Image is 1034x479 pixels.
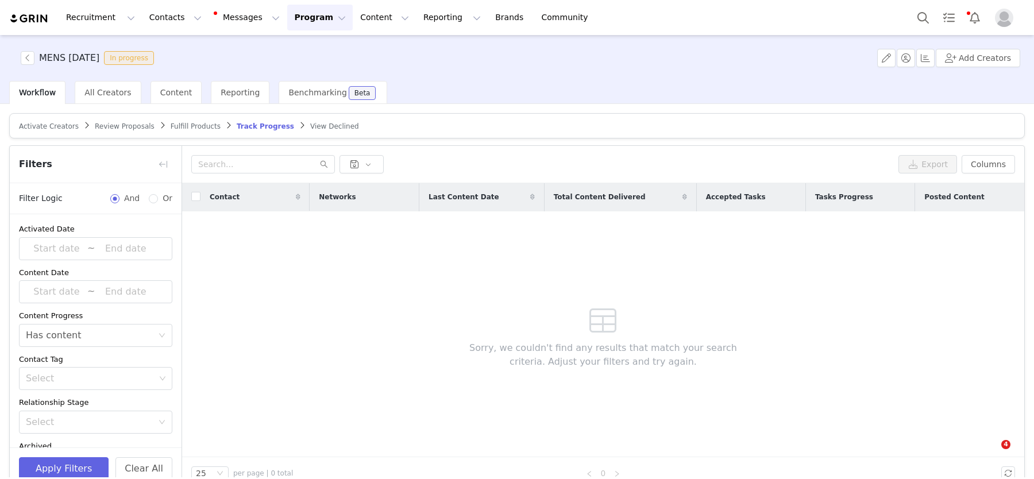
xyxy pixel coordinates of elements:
span: Last Content Date [429,192,499,202]
span: Tasks Progress [815,192,873,202]
span: Sorry, we couldn't find any results that match your search criteria. Adjust your filters and try ... [452,341,755,369]
i: icon: down [217,470,223,478]
iframe: Intercom live chat [978,440,1005,468]
span: Posted Content [924,192,985,202]
span: Networks [319,192,356,202]
div: Select [26,373,155,384]
input: End date [95,284,156,299]
div: Beta [354,90,371,96]
span: All Creators [84,88,131,97]
h3: MENS [DATE] [39,51,99,65]
input: Start date [26,241,87,256]
input: Search... [191,155,335,173]
div: Contact Tag [19,354,172,365]
i: icon: left [586,470,593,477]
i: icon: down [159,375,166,383]
input: End date [95,241,156,256]
span: Or [158,192,172,204]
span: Review Proposals [95,122,155,130]
button: Recruitment [59,5,142,30]
a: Tasks [936,5,962,30]
div: Activated Date [19,223,172,235]
div: Content Progress [19,310,172,322]
button: Program [287,5,353,30]
a: Community [535,5,600,30]
button: Export [898,155,957,173]
span: Filter Logic [19,192,63,204]
a: Brands [488,5,534,30]
span: Contact [210,192,240,202]
i: icon: right [614,470,620,477]
button: Reporting [416,5,488,30]
span: Content [160,88,192,97]
span: Filters [19,157,52,171]
span: In progress [104,51,154,65]
button: Messages [209,5,287,30]
button: Columns [962,155,1015,173]
button: Profile [988,9,1025,27]
span: View Declined [310,122,359,130]
button: Search [910,5,936,30]
div: Content Date [19,267,172,279]
img: grin logo [9,13,49,24]
img: placeholder-profile.jpg [995,9,1013,27]
span: [object Object] [21,51,159,65]
div: Relationship Stage [19,397,172,408]
div: Has content [26,325,82,346]
span: Accepted Tasks [706,192,766,202]
input: Start date [26,284,87,299]
button: Notifications [962,5,987,30]
span: Fulfill Products [171,122,221,130]
span: per page | 0 total [233,468,293,478]
i: icon: down [159,419,165,427]
span: Reporting [221,88,260,97]
span: Track Progress [237,122,294,130]
span: Activate Creators [19,122,79,130]
div: Archived [19,441,172,452]
div: Select [26,416,153,428]
button: Contacts [142,5,209,30]
button: Add Creators [936,49,1020,67]
i: icon: search [320,160,328,168]
span: 4 [1001,440,1010,449]
button: Content [353,5,416,30]
span: Benchmarking [288,88,346,97]
span: And [119,192,144,204]
span: Workflow [19,88,56,97]
span: Total Content Delivered [554,192,646,202]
